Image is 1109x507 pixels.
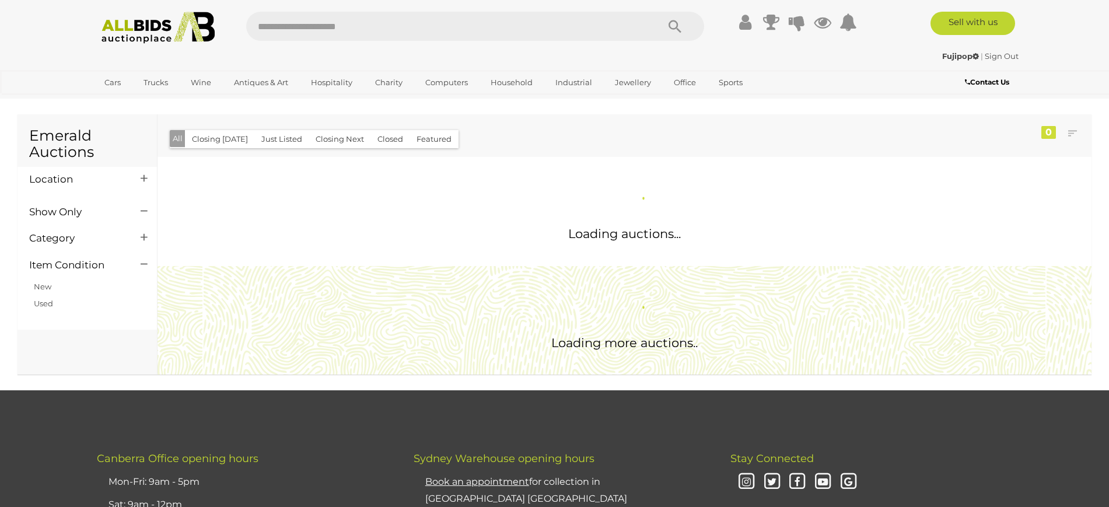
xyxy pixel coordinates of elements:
u: Book an appointment [425,476,529,487]
a: Sign Out [985,51,1019,61]
b: Contact Us [965,78,1009,86]
a: Computers [418,73,475,92]
a: Fujipop [942,51,981,61]
strong: Fujipop [942,51,979,61]
button: All [170,130,186,147]
a: New [34,282,51,291]
h4: Item Condition [29,260,123,271]
a: Sports [711,73,750,92]
img: Allbids.com.au [95,12,222,44]
h4: Show Only [29,207,123,218]
a: Sell with us [930,12,1015,35]
span: Canberra Office opening hours [97,452,258,465]
div: 0 [1041,126,1056,139]
h4: Location [29,174,123,185]
a: [GEOGRAPHIC_DATA] [97,92,195,111]
i: Youtube [813,472,833,492]
a: Book an appointmentfor collection in [GEOGRAPHIC_DATA] [GEOGRAPHIC_DATA] [425,476,627,504]
button: Just Listed [254,130,309,148]
h1: Emerald Auctions [29,128,145,160]
a: Jewellery [607,73,659,92]
i: Instagram [736,472,757,492]
span: Loading more auctions.. [551,335,698,350]
h4: Category [29,233,123,244]
i: Twitter [762,472,782,492]
button: Featured [410,130,459,148]
i: Google [838,472,859,492]
a: Contact Us [965,76,1012,89]
span: | [981,51,983,61]
button: Search [646,12,704,41]
a: Charity [368,73,410,92]
span: Sydney Warehouse opening hours [414,452,594,465]
span: Stay Connected [730,452,814,465]
a: Hospitality [303,73,360,92]
a: Wine [183,73,219,92]
button: Closing [DATE] [185,130,255,148]
button: Closing Next [309,130,371,148]
a: Industrial [548,73,600,92]
a: Antiques & Art [226,73,296,92]
span: Loading auctions... [568,226,681,241]
button: Closed [370,130,410,148]
a: Used [34,299,53,308]
a: Office [666,73,704,92]
i: Facebook [787,472,807,492]
a: Household [483,73,540,92]
li: Mon-Fri: 9am - 5pm [106,471,384,494]
a: Trucks [136,73,176,92]
a: Cars [97,73,128,92]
